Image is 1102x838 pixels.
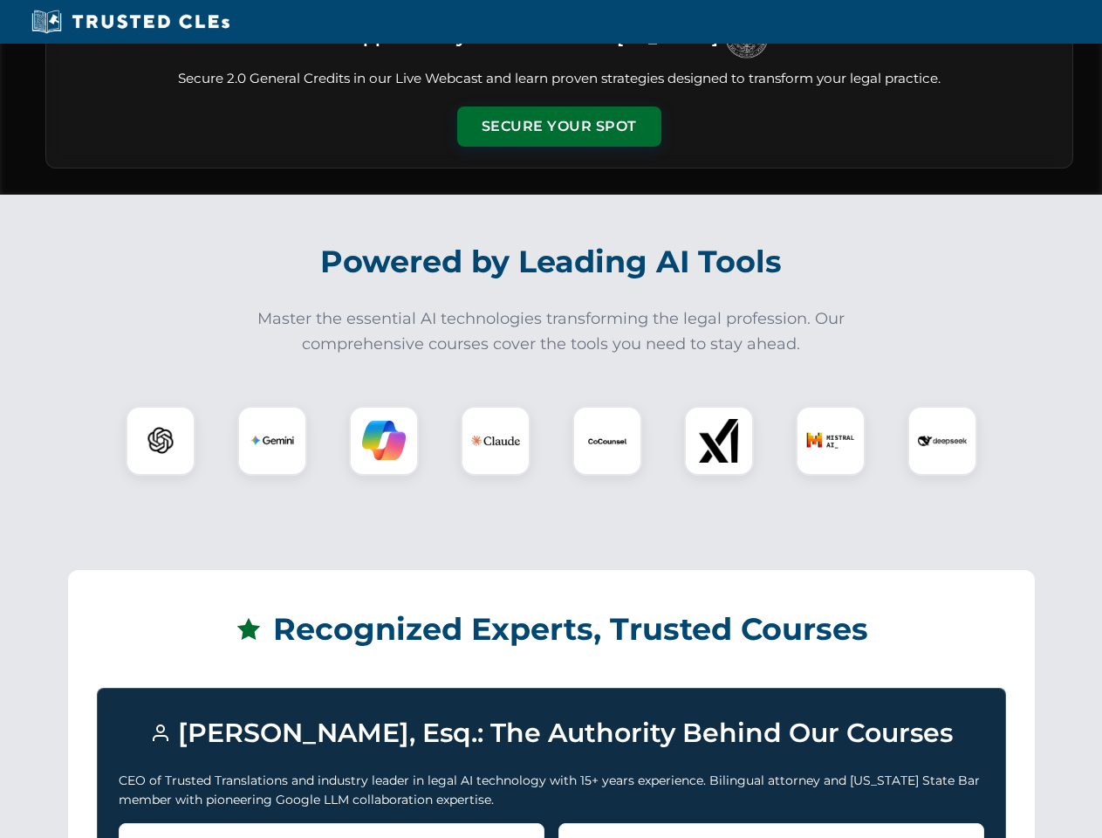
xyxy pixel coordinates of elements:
[471,416,520,465] img: Claude Logo
[697,419,741,463] img: xAI Logo
[67,69,1051,89] p: Secure 2.0 General Credits in our Live Webcast and learn proven strategies designed to transform ...
[119,710,984,757] h3: [PERSON_NAME], Esq.: The Authority Behind Our Courses
[349,406,419,476] div: Copilot
[119,771,984,810] p: CEO of Trusted Translations and industry leader in legal AI technology with 15+ years experience....
[796,406,866,476] div: Mistral AI
[461,406,530,476] div: Claude
[135,416,186,466] img: ChatGPT Logo
[684,406,754,476] div: xAI
[237,406,307,476] div: Gemini
[918,416,967,465] img: DeepSeek Logo
[126,406,195,476] div: ChatGPT
[250,419,294,463] img: Gemini Logo
[362,419,406,463] img: Copilot Logo
[907,406,977,476] div: DeepSeek
[806,416,855,465] img: Mistral AI Logo
[585,419,629,463] img: CoCounsel Logo
[26,9,235,35] img: Trusted CLEs
[572,406,642,476] div: CoCounsel
[97,599,1006,660] h2: Recognized Experts, Trusted Courses
[68,231,1035,292] h2: Powered by Leading AI Tools
[246,306,857,357] p: Master the essential AI technologies transforming the legal profession. Our comprehensive courses...
[457,106,661,147] button: Secure Your Spot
